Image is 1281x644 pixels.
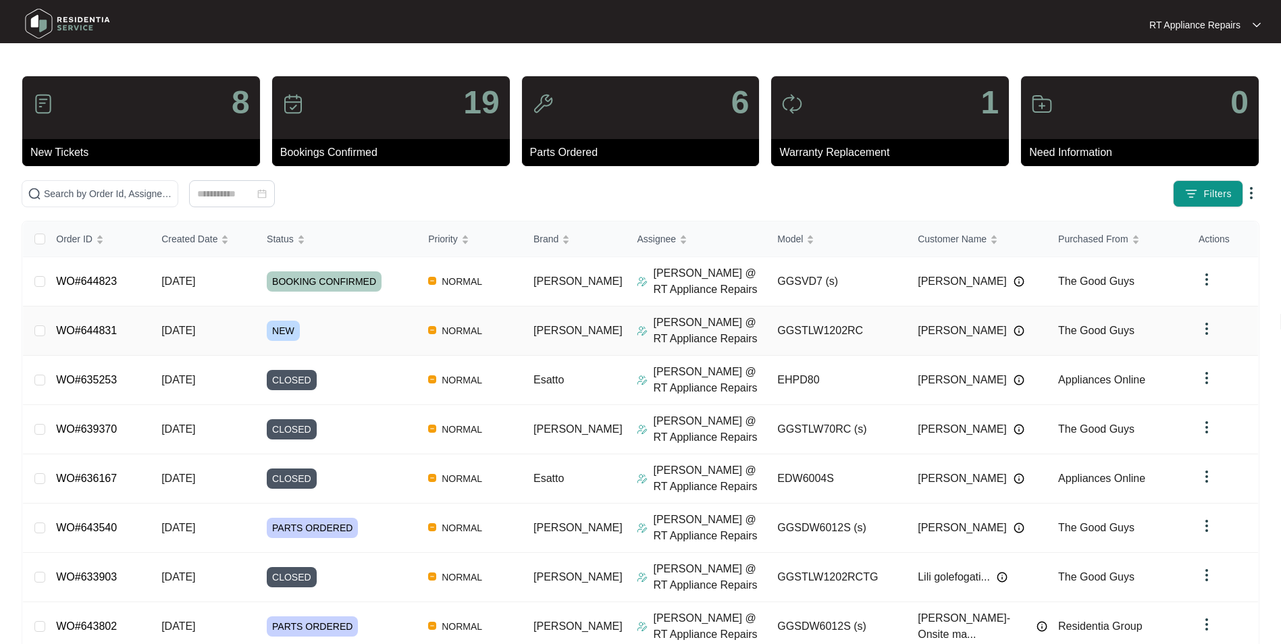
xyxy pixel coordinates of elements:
a: WO#636167 [56,473,117,484]
img: Vercel Logo [428,474,436,482]
span: PARTS ORDERED [267,616,358,637]
span: Appliances Online [1058,473,1145,484]
span: The Good Guys [1058,275,1134,287]
th: Purchased From [1047,221,1188,257]
img: icon [1031,93,1053,115]
span: Appliances Online [1058,374,1145,385]
span: [PERSON_NAME] [533,423,623,435]
span: CLOSED [267,370,317,390]
a: WO#639370 [56,423,117,435]
img: Assigner Icon [637,621,648,632]
a: WO#635253 [56,374,117,385]
span: [PERSON_NAME] [918,323,1007,339]
td: EHPD80 [766,356,907,405]
img: dropdown arrow [1199,518,1215,534]
span: BOOKING CONFIRMED [267,271,382,292]
img: Assigner Icon [637,473,648,484]
img: filter icon [1184,187,1198,200]
img: icon [32,93,54,115]
a: WO#644823 [56,275,117,287]
span: CLOSED [267,468,317,489]
img: Assigner Icon [637,375,648,385]
img: dropdown arrow [1199,419,1215,435]
span: [PERSON_NAME] [533,325,623,336]
p: Warranty Replacement [779,144,1009,161]
a: WO#644831 [56,325,117,336]
span: [PERSON_NAME] [533,522,623,533]
span: Order ID [56,232,93,246]
img: Vercel Logo [428,326,436,334]
td: GGSVD7 (s) [766,257,907,306]
span: Customer Name [918,232,987,246]
span: CLOSED [267,567,317,587]
span: The Good Guys [1058,522,1134,533]
img: dropdown arrow [1199,321,1215,337]
p: [PERSON_NAME] @ RT Appliance Repairs [653,561,766,593]
th: Actions [1188,221,1258,257]
span: NORMAL [436,273,488,290]
img: residentia service logo [20,3,115,44]
span: [PERSON_NAME]- Onsite ma... [918,610,1030,643]
a: WO#643540 [56,522,117,533]
span: Created Date [161,232,217,246]
td: GGSDW6012S (s) [766,504,907,553]
img: Info icon [1014,276,1024,287]
img: dropdown arrow [1199,616,1215,633]
span: [PERSON_NAME] [918,273,1007,290]
img: Info icon [1014,473,1024,484]
a: WO#643802 [56,620,117,632]
span: Esatto [533,473,564,484]
p: 1 [981,86,999,119]
img: Info icon [1014,375,1024,385]
img: Info icon [1014,522,1024,533]
th: Order ID [45,221,151,257]
p: [PERSON_NAME] @ RT Appliance Repairs [653,512,766,544]
th: Priority [417,221,523,257]
th: Customer Name [907,221,1047,257]
span: [PERSON_NAME] [533,275,623,287]
img: Assigner Icon [637,522,648,533]
span: The Good Guys [1058,325,1134,336]
th: Status [256,221,417,257]
img: Vercel Logo [428,425,436,433]
img: Vercel Logo [428,622,436,630]
p: 19 [463,86,499,119]
span: [DATE] [161,571,195,583]
th: Created Date [151,221,256,257]
span: Model [777,232,803,246]
span: [PERSON_NAME] [918,520,1007,536]
p: RT Appliance Repairs [1149,18,1240,32]
img: Assigner Icon [637,424,648,435]
p: New Tickets [30,144,260,161]
span: [DATE] [161,423,195,435]
img: Vercel Logo [428,375,436,383]
span: [PERSON_NAME] [918,372,1007,388]
span: NORMAL [436,471,488,487]
span: NORMAL [436,520,488,536]
td: EDW6004S [766,454,907,504]
p: 8 [232,86,250,119]
span: Esatto [533,374,564,385]
img: Info icon [1014,424,1024,435]
img: Info icon [997,572,1008,583]
button: filter iconFilters [1173,180,1243,207]
img: search-icon [28,187,41,200]
span: Purchased From [1058,232,1128,246]
span: [PERSON_NAME] [533,620,623,632]
span: [PERSON_NAME] [533,571,623,583]
span: PARTS ORDERED [267,518,358,538]
span: NORMAL [436,323,488,339]
p: [PERSON_NAME] @ RT Appliance Repairs [653,610,766,643]
input: Search by Order Id, Assignee Name, Customer Name, Brand and Model [44,186,172,201]
span: CLOSED [267,419,317,439]
p: [PERSON_NAME] @ RT Appliance Repairs [653,364,766,396]
span: Residentia Group [1058,620,1143,632]
span: Filters [1203,187,1232,201]
p: Parts Ordered [530,144,760,161]
img: icon [781,93,803,115]
p: [PERSON_NAME] @ RT Appliance Repairs [653,462,766,495]
img: dropdown arrow [1199,370,1215,386]
img: Info icon [1037,621,1047,632]
img: Info icon [1014,325,1024,336]
a: WO#633903 [56,571,117,583]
